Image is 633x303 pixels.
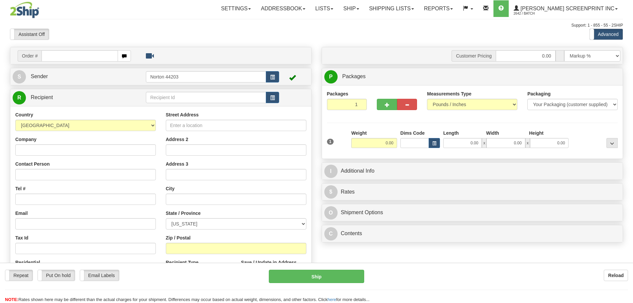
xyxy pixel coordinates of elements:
[604,270,628,281] button: Reload
[5,270,33,281] label: Repeat
[166,161,188,167] label: Address 3
[486,130,499,136] label: Width
[166,111,199,118] label: Street Address
[146,71,266,82] input: Sender Id
[15,185,26,192] label: Tel #
[166,210,201,217] label: State / Province
[324,206,338,220] span: O
[10,29,49,40] label: Assistant Off
[166,234,191,241] label: Zip / Postal
[324,227,621,240] a: CContents
[328,297,336,302] a: here
[342,74,366,79] span: Packages
[338,0,364,17] a: Ship
[364,0,419,17] a: Shipping lists
[327,90,349,97] label: Packages
[527,90,551,97] label: Packaging
[324,185,621,199] a: $Rates
[15,210,28,217] label: Email
[400,130,425,136] label: Dims Code
[38,270,75,281] label: Put On hold
[514,10,564,17] span: 2642 / batch
[15,161,50,167] label: Contact Person
[608,273,624,278] b: Reload
[10,2,39,18] img: logo2642.jpg
[452,50,495,62] span: Customer Pricing
[216,0,256,17] a: Settings
[324,227,338,240] span: C
[13,70,146,83] a: S Sender
[482,138,486,148] span: x
[324,185,338,199] span: $
[324,70,338,83] span: P
[166,185,174,192] label: City
[324,165,338,178] span: I
[327,139,334,145] span: 1
[427,90,472,97] label: Measurements Type
[529,130,544,136] label: Height
[5,297,18,302] span: NOTE:
[519,6,614,11] span: [PERSON_NAME] Screenprint Inc
[351,130,367,136] label: Weight
[618,117,632,185] iframe: chat widget
[590,29,623,40] label: Advanced
[509,0,623,17] a: [PERSON_NAME] Screenprint Inc 2642 / batch
[166,136,188,143] label: Address 2
[443,130,459,136] label: Length
[31,94,53,100] span: Recipient
[31,74,48,79] span: Sender
[166,120,306,131] input: Enter a location
[15,111,33,118] label: Country
[324,164,621,178] a: IAdditional Info
[606,138,618,148] div: ...
[256,0,310,17] a: Addressbook
[525,138,530,148] span: x
[419,0,458,17] a: Reports
[13,70,26,83] span: S
[15,259,40,266] label: Residential
[15,234,28,241] label: Tax Id
[269,270,364,283] button: Ship
[310,0,338,17] a: Lists
[10,23,623,28] div: Support: 1 - 855 - 55 - 2SHIP
[18,50,42,62] span: Order #
[80,270,119,281] label: Email Labels
[241,259,306,272] label: Save / Update in Address Book
[13,91,26,104] span: R
[15,136,37,143] label: Company
[166,259,199,266] label: Recipient Type
[13,91,131,104] a: R Recipient
[146,92,266,103] input: Recipient Id
[324,206,621,220] a: OShipment Options
[324,70,621,83] a: P Packages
